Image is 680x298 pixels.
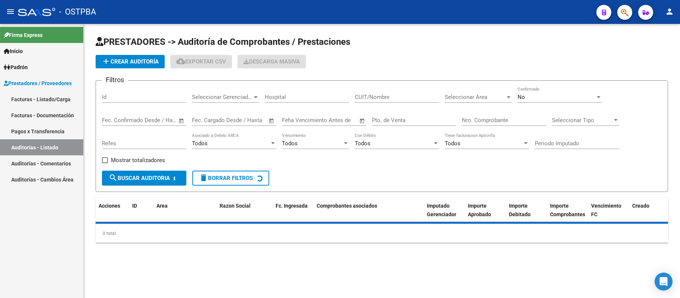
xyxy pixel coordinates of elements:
[237,55,306,68] app-download-masive: Descarga masiva de comprobantes (adjuntos)
[276,203,308,209] span: Fc. Ingresada
[59,4,96,20] span: - OSTPBA
[99,203,120,209] span: Acciones
[102,117,132,124] input: Fecha inicio
[192,94,252,100] span: Seleccionar Gerenciador
[273,198,314,231] datatable-header-cell: Fc. Ingresada
[192,171,269,186] button: Borrar Filtros
[229,117,265,124] input: Fecha fin
[665,7,674,16] mat-icon: person
[199,175,253,181] span: Borrar Filtros
[96,198,129,231] datatable-header-cell: Acciones
[509,203,531,217] span: Importe Debitado
[506,198,547,231] datatable-header-cell: Importe Debitado
[588,198,629,231] datatable-header-cell: Vencimiento FC
[317,203,377,209] span: Comprobantes asociados
[176,57,185,66] mat-icon: cloud_download
[6,7,15,16] mat-icon: menu
[153,198,206,231] datatable-header-cell: Area
[243,58,300,65] span: Descarga Masiva
[129,198,153,231] datatable-header-cell: ID
[629,198,670,231] datatable-header-cell: Creado
[217,198,273,231] datatable-header-cell: Razon Social
[177,117,186,125] button: Open calendar
[267,117,276,125] button: Open calendar
[132,203,137,209] span: ID
[170,55,232,68] button: Exportar CSV
[192,117,222,124] input: Fecha inicio
[427,203,456,217] span: Imputado Gerenciador
[552,117,612,124] span: Seleccionar Tipo
[468,203,491,217] span: Importe Aprobado
[424,198,465,231] datatable-header-cell: Imputado Gerenciador
[358,117,367,125] button: Open calendar
[445,140,460,147] span: Todos
[96,37,350,47] span: PRESTADORES -> Auditoría de Comprobantes / Prestaciones
[102,57,111,66] mat-icon: add
[109,175,170,181] span: Buscar Auditoria
[4,79,72,87] span: Prestadores / Proveedores
[632,203,649,209] span: Creado
[4,63,28,71] span: Padrón
[109,173,118,182] mat-icon: search
[102,58,159,65] span: Crear Auditoría
[550,203,585,217] span: Importe Comprobantes
[465,198,506,231] datatable-header-cell: Importe Aprobado
[220,203,251,209] span: Razon Social
[518,94,525,100] span: No
[4,31,43,39] span: Firma Express
[282,140,298,147] span: Todos
[547,198,588,231] datatable-header-cell: Importe Comprobantes
[591,203,621,217] span: Vencimiento FC
[102,75,128,85] h3: Filtros
[199,173,208,182] mat-icon: delete
[102,171,186,186] button: Buscar Auditoria
[96,55,165,68] button: Crear Auditoría
[176,58,226,65] span: Exportar CSV
[355,140,370,147] span: Todos
[111,156,165,165] span: Mostrar totalizadores
[192,140,208,147] span: Todos
[314,198,424,231] datatable-header-cell: Comprobantes asociados
[156,203,168,209] span: Area
[445,94,505,100] span: Seleccionar Area
[139,117,175,124] input: Fecha fin
[96,224,668,243] div: 0 total
[4,47,23,55] span: Inicio
[237,55,306,68] button: Descarga Masiva
[655,273,673,291] div: Open Intercom Messenger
